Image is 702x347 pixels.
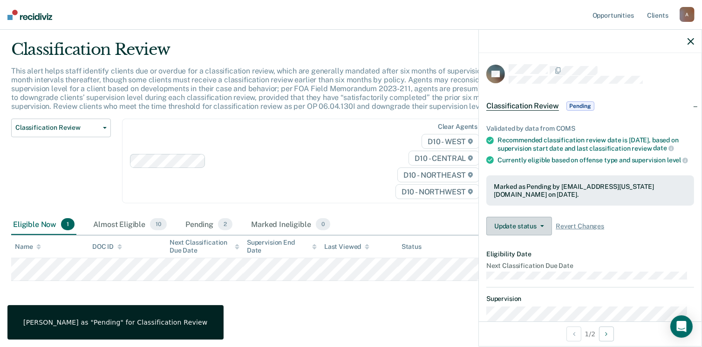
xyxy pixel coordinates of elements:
[7,10,52,20] img: Recidiviz
[486,250,694,258] dt: Eligibility Date
[486,125,694,133] div: Validated by data from COMS
[599,327,614,341] button: Next Opportunity
[170,239,239,254] div: Next Classification Due Date
[324,243,369,251] div: Last Viewed
[23,318,208,327] div: [PERSON_NAME] as "Pending" for Classification Review
[486,295,694,303] dt: Supervision
[486,217,552,235] button: Update status
[438,123,477,131] div: Clear agents
[566,327,581,341] button: Previous Opportunity
[316,218,330,230] span: 0
[670,315,693,338] div: Open Intercom Messenger
[479,91,702,121] div: Classification ReviewPending
[218,218,232,230] span: 2
[422,134,479,149] span: D10 - WEST
[247,239,317,254] div: Supervision End Date
[11,40,538,67] div: Classification Review
[556,222,604,230] span: Revert Changes
[395,184,479,199] span: D10 - NORTHWEST
[486,101,559,111] span: Classification Review
[494,183,687,199] div: Marked as Pending by [EMAIL_ADDRESS][US_STATE][DOMAIN_NAME] on [DATE].
[680,7,695,22] div: A
[397,167,479,182] span: D10 - NORTHEAST
[498,156,694,164] div: Currently eligible based on offense type and supervision
[667,156,688,164] span: level
[92,243,122,251] div: DOC ID
[15,243,41,251] div: Name
[249,214,332,235] div: Marked Ineligible
[402,243,422,251] div: Status
[184,214,234,235] div: Pending
[61,218,75,230] span: 1
[409,151,479,166] span: D10 - CENTRAL
[486,262,694,270] dt: Next Classification Due Date
[91,214,169,235] div: Almost Eligible
[15,124,99,132] span: Classification Review
[11,214,76,235] div: Eligible Now
[150,218,167,230] span: 10
[566,101,594,111] span: Pending
[11,67,532,111] p: This alert helps staff identify clients due or overdue for a classification review, which are gen...
[653,144,674,152] span: date
[498,136,694,152] div: Recommended classification review date is [DATE], based on supervision start date and last classi...
[479,321,702,346] div: 1 / 2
